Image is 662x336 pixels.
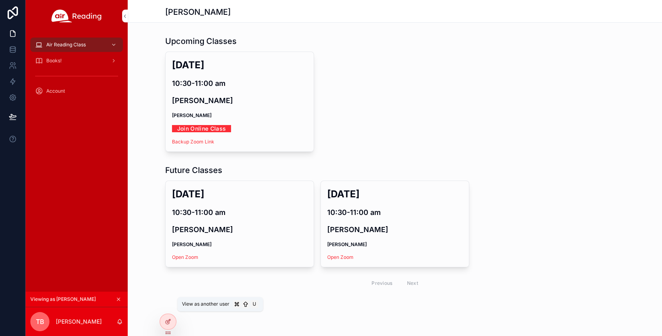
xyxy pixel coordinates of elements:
[327,224,462,235] h4: [PERSON_NAME]
[327,254,354,260] a: Open Zoom
[36,317,44,326] span: TB
[172,224,307,235] h4: [PERSON_NAME]
[30,54,123,68] a: Books!
[165,165,222,176] h1: Future Classes
[172,95,307,106] h4: [PERSON_NAME]
[172,139,214,145] a: Backup Zoom Link
[165,6,231,18] h1: [PERSON_NAME]
[172,254,198,260] a: Open Zoom
[182,301,229,307] span: View as another user
[51,10,102,22] img: App logo
[30,38,123,52] a: Air Reading Class
[327,241,367,247] strong: [PERSON_NAME]
[56,318,102,326] p: [PERSON_NAME]
[327,187,462,201] h2: [DATE]
[46,58,61,64] span: Books!
[251,301,257,307] span: U
[30,296,96,302] span: Viewing as [PERSON_NAME]
[172,112,211,118] strong: [PERSON_NAME]
[172,187,307,201] h2: [DATE]
[165,36,237,47] h1: Upcoming Classes
[172,58,307,72] h2: [DATE]
[172,78,307,89] h4: 10:30-11:00 am
[327,207,462,218] h4: 10:30-11:00 am
[46,42,86,48] span: Air Reading Class
[172,207,307,218] h4: 10:30-11:00 am
[30,84,123,98] a: Account
[46,88,65,94] span: Account
[172,122,231,135] a: Join Online Class
[26,32,128,109] div: scrollable content
[172,241,211,247] strong: [PERSON_NAME]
